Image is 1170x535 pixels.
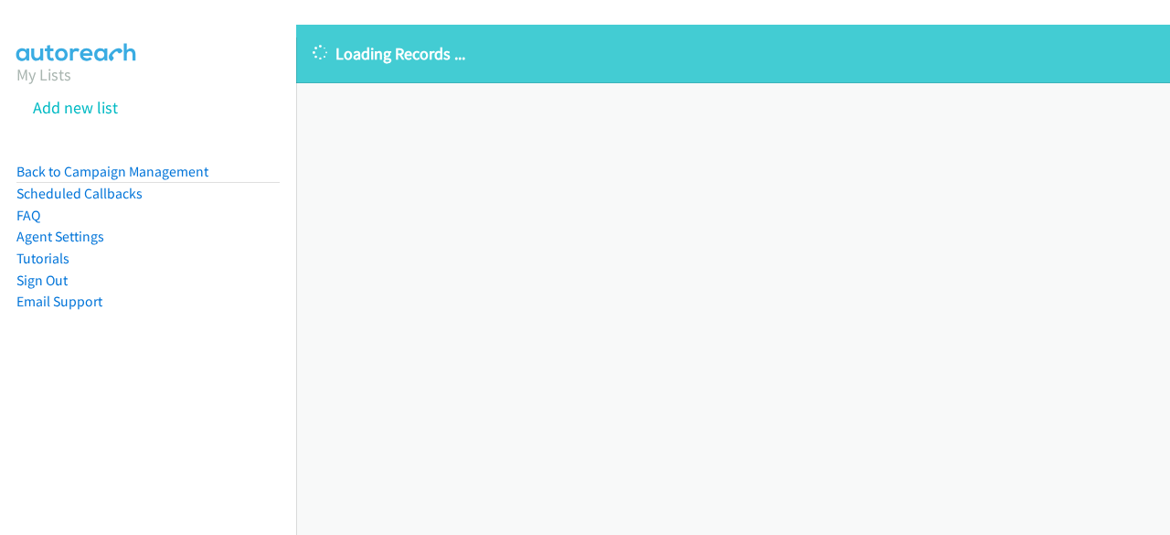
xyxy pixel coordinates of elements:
[16,250,69,267] a: Tutorials
[16,207,40,224] a: FAQ
[16,163,208,180] a: Back to Campaign Management
[16,64,71,85] a: My Lists
[16,293,102,310] a: Email Support
[16,272,68,289] a: Sign Out
[313,41,1154,66] p: Loading Records ...
[16,185,143,202] a: Scheduled Callbacks
[33,97,118,118] a: Add new list
[16,228,104,245] a: Agent Settings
